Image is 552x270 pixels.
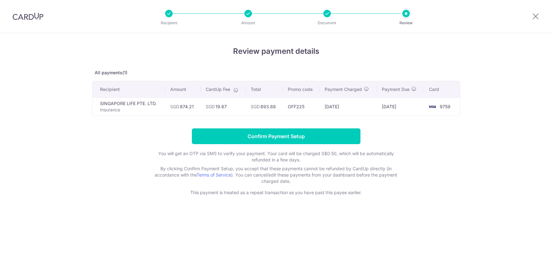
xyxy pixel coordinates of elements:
td: [DATE] [377,98,424,115]
p: You will get an OTP via SMS to verify your payment. Your card will be charged S$0.50, which will ... [150,150,402,163]
span: SGD [206,104,215,109]
span: Payment Charged [325,86,362,93]
td: 874.21 [165,98,201,115]
p: Document [304,20,350,26]
th: Promo code [283,81,320,98]
iframe: Opens a widget where you can find more information [512,251,546,267]
p: Review [383,20,429,26]
p: Insurance [100,107,160,113]
td: SINGAPORE LIFE PTE. LTD. [92,98,165,115]
input: Confirm Payment Setup [192,128,360,144]
img: <span class="translation_missing" title="translation missing: en.account_steps.new_confirm_form.b... [426,103,438,110]
td: [DATE] [320,98,377,115]
p: By clicking Confirm Payment Setup, you accept that these payments cannot be refunded by CardUp di... [150,166,402,184]
td: 19.67 [201,98,246,115]
span: SGD [170,104,179,109]
a: Terms of Service [197,172,231,177]
span: SGD [251,104,260,109]
th: Total [246,81,283,98]
td: 893.88 [246,98,283,115]
th: Recipient [92,81,165,98]
p: This payment is treated as a repeat transaction as you have paid this payee earlier. [150,189,402,196]
p: Amount [225,20,271,26]
th: Card [424,81,460,98]
span: CardUp Fee [206,86,230,93]
p: Recipient [146,20,192,26]
p: All payments(1) [92,70,460,76]
img: CardUp [13,13,43,20]
td: OFF225 [283,98,320,115]
span: 9759 [440,104,450,109]
h4: Review payment details [92,46,460,57]
span: Payment Due [382,86,410,93]
th: Amount [165,81,201,98]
